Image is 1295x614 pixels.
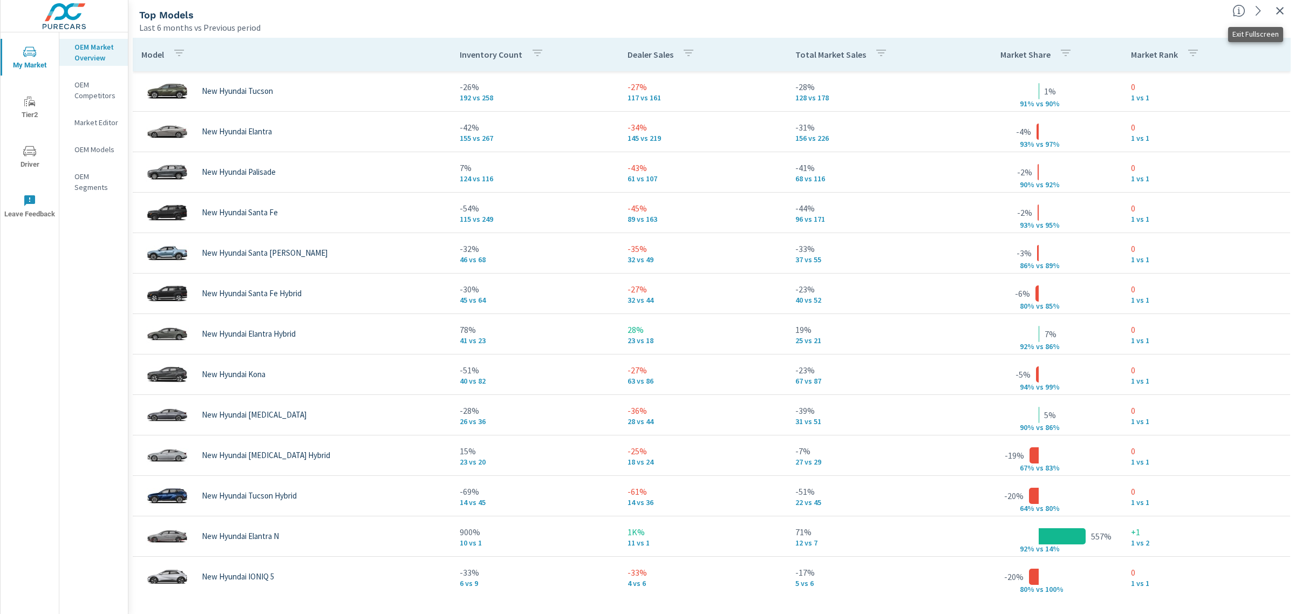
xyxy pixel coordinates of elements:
p: s 97% [1040,139,1066,149]
p: -54% [460,202,610,215]
img: glamour [146,237,189,269]
p: -3% [1017,247,1032,260]
p: 90% v [1012,180,1040,189]
img: glamour [146,358,189,391]
p: New Hyundai Santa [PERSON_NAME] [202,248,328,258]
p: -27% [628,80,778,93]
p: 0 [1131,161,1282,174]
p: 5% [1044,408,1056,421]
p: Total Market Sales [795,49,866,60]
p: 19% [795,323,946,336]
div: nav menu [1,32,59,231]
p: 1 vs 1 [1131,255,1282,264]
span: Tier2 [4,95,56,121]
p: Market Editor [74,117,119,128]
div: OEM Segments [59,168,128,195]
p: 1 vs 1 [1131,93,1282,102]
p: 6 vs 9 [460,579,610,588]
p: 67% v [1012,463,1040,473]
p: -6% [1015,287,1030,300]
p: 64% v [1012,503,1040,513]
p: s 86% [1040,342,1066,351]
p: OEM Segments [74,171,119,193]
p: 93% v [1012,220,1040,230]
p: 1 vs 1 [1131,215,1282,223]
p: s 86% [1040,422,1066,432]
p: 96 vs 171 [795,215,946,223]
p: 32 vs 49 [628,255,778,264]
img: glamour [146,156,189,188]
div: OEM Models [59,141,128,158]
p: 0 [1131,404,1282,417]
p: 128 vs 178 [795,93,946,102]
p: New Hyundai Santa Fe [202,208,278,217]
p: 27 vs 29 [795,458,946,466]
p: 46 vs 68 [460,255,610,264]
p: 5 vs 6 [795,579,946,588]
p: OEM Models [74,144,119,155]
p: 14 vs 45 [460,498,610,507]
span: Leave Feedback [4,194,56,221]
p: 124 vs 116 [460,174,610,183]
p: 10 vs 1 [460,538,610,547]
p: 12 vs 7 [795,538,946,547]
p: -17% [795,566,946,579]
p: 0 [1131,283,1282,296]
p: 92% v [1012,544,1040,554]
p: 23 vs 20 [460,458,610,466]
p: 1 vs 1 [1131,579,1282,588]
p: 28 vs 44 [628,417,778,426]
p: -5% [1015,368,1031,381]
p: -42% [460,121,610,134]
p: 45 vs 64 [460,296,610,304]
p: 28% [628,323,778,336]
p: -25% [628,445,778,458]
p: 61 vs 107 [628,174,778,183]
img: glamour [146,277,189,310]
p: 1K% [628,526,778,538]
p: 40 vs 82 [460,377,610,385]
p: s 80% [1040,503,1066,513]
img: glamour [146,115,189,148]
p: s 92% [1040,180,1066,189]
p: 1 vs 2 [1131,538,1282,547]
p: 1 vs 1 [1131,498,1282,507]
p: 80% v [1012,301,1040,311]
p: -33% [460,566,610,579]
p: 145 vs 219 [628,134,778,142]
p: 0 [1131,445,1282,458]
p: 32 vs 44 [628,296,778,304]
p: 1 vs 1 [1131,134,1282,142]
p: -36% [628,404,778,417]
p: -19% [1005,449,1024,462]
p: -23% [795,283,946,296]
p: 15% [460,445,610,458]
p: 37 vs 55 [795,255,946,264]
span: Driver [4,145,56,171]
p: 89 vs 163 [628,215,778,223]
p: 90% v [1012,422,1040,432]
img: glamour [146,318,189,350]
p: 22 vs 45 [795,498,946,507]
p: 0 [1131,566,1282,579]
p: 155 vs 267 [460,134,610,142]
p: -7% [795,445,946,458]
p: -4% [1016,125,1031,138]
p: Dealer Sales [628,49,673,60]
p: -27% [628,364,778,377]
p: -23% [795,364,946,377]
p: 11 vs 1 [628,538,778,547]
p: -26% [460,80,610,93]
p: 31 vs 51 [795,417,946,426]
div: OEM Market Overview [59,39,128,66]
p: -34% [628,121,778,134]
img: glamour [146,196,189,229]
p: -28% [795,80,946,93]
p: -2% [1017,166,1032,179]
div: OEM Competitors [59,77,128,104]
p: 0 [1131,364,1282,377]
p: -27% [628,283,778,296]
p: New Hyundai Elantra Hybrid [202,329,296,339]
p: Market Rank [1131,49,1178,60]
p: s 89% [1040,261,1066,270]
